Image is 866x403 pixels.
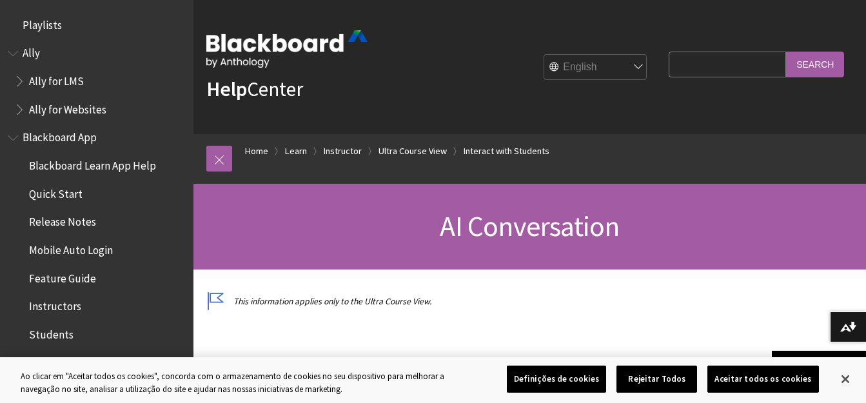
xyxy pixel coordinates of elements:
span: AI Conversation [440,208,619,244]
span: Mobile Auto Login [29,239,113,257]
strong: Help [206,76,247,102]
span: Playlists [23,14,62,32]
nav: Book outline for Playlists [8,14,186,36]
span: Feature Guide [29,268,96,285]
button: Definições de cookies [507,366,607,393]
button: Aceitar todos os cookies [707,366,818,393]
p: This information applies only to the Ultra Course View. [206,295,662,308]
div: Ao clicar em "Aceitar todos os cookies", concorda com o armazenamento de cookies no seu dispositi... [21,370,477,395]
button: Fechar [831,365,860,393]
img: Blackboard by Anthology [206,30,368,68]
nav: Book outline for Anthology Ally Help [8,43,186,121]
button: Rejeitar Todos [616,366,697,393]
span: Ally for Websites [29,99,106,116]
span: Blackboard Learn App Help [29,155,156,172]
a: Home [245,143,268,159]
span: Ally for LMS [29,70,84,88]
a: Instructor [324,143,362,159]
span: Instructors [29,296,81,313]
span: Ally [23,43,40,60]
input: Search [786,52,844,77]
span: Blackboard App [23,127,97,144]
span: Quick Start [29,183,83,201]
a: Learn [285,143,307,159]
a: Interact with Students [464,143,549,159]
span: Activity Stream [29,352,101,369]
a: Ultra Course View [379,143,447,159]
a: Back to top [772,351,866,375]
select: Site Language Selector [544,55,647,81]
span: Release Notes [29,211,96,229]
a: HelpCenter [206,76,303,102]
span: Students [29,324,74,341]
